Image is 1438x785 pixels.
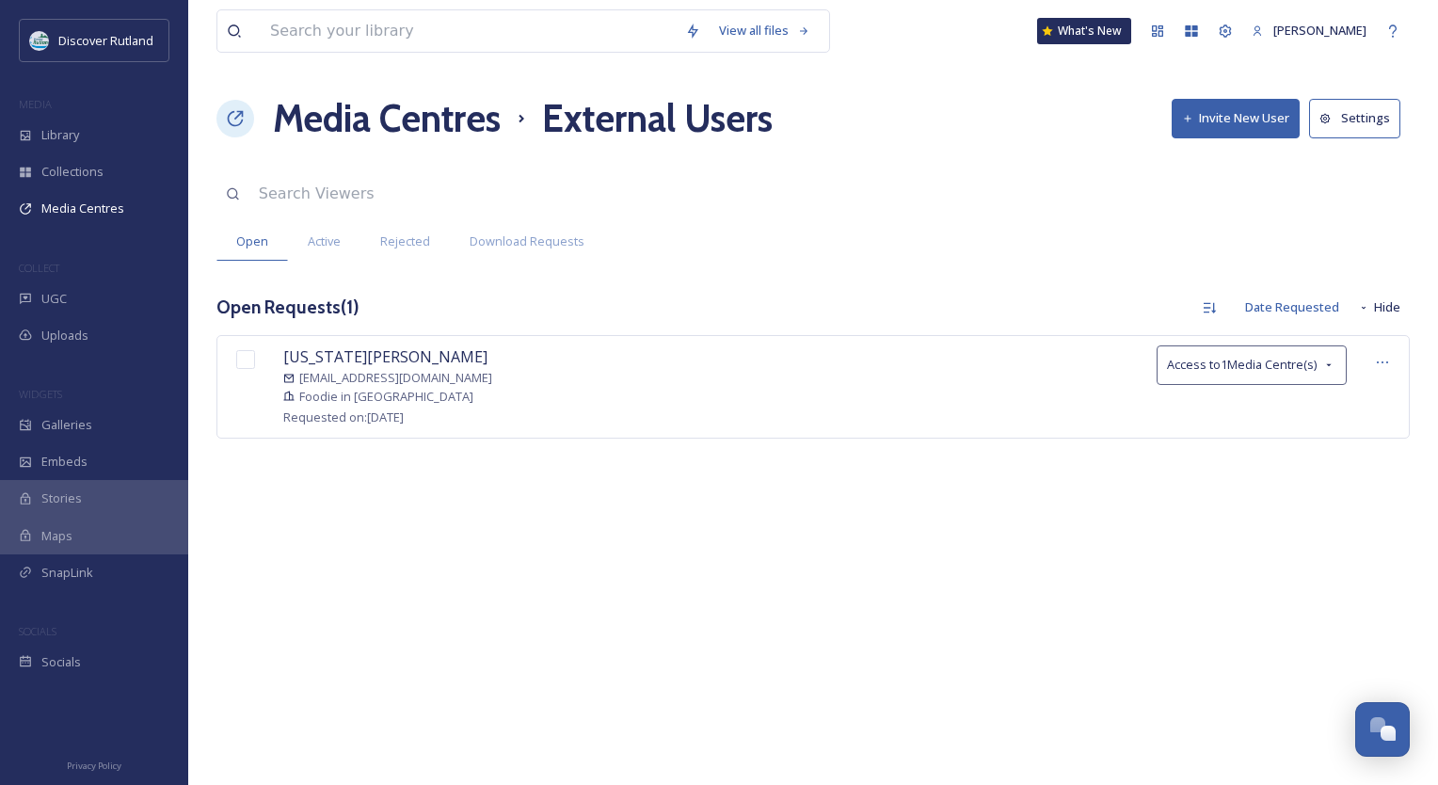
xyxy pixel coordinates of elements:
[380,232,430,250] span: Rejected
[299,369,492,387] span: [EMAIL_ADDRESS][DOMAIN_NAME]
[67,753,121,776] a: Privacy Policy
[1273,22,1366,39] span: [PERSON_NAME]
[58,32,153,49] span: Discover Rutland
[1309,99,1410,137] a: Settings
[1355,702,1410,757] button: Open Chat
[1172,99,1300,137] button: Invite New User
[41,453,88,471] span: Embeds
[710,12,820,49] a: View all files
[236,232,268,250] span: Open
[261,10,676,52] input: Search your library
[41,126,79,144] span: Library
[41,564,93,582] span: SnapLink
[1242,12,1376,49] a: [PERSON_NAME]
[30,31,49,50] img: DiscoverRutlandlog37F0B7.png
[1309,99,1400,137] button: Settings
[1236,289,1349,326] div: Date Requested
[1349,289,1410,326] button: Hide
[273,90,501,147] a: Media Centres
[1167,356,1317,374] span: Access to 1 Media Centre(s)
[41,200,124,217] span: Media Centres
[470,232,584,250] span: Download Requests
[19,97,52,111] span: MEDIA
[216,294,359,321] h3: Open Requests ( 1 )
[1037,18,1131,44] a: What's New
[249,173,687,215] input: Search Viewers
[299,388,473,406] span: Foodie in [GEOGRAPHIC_DATA]
[41,527,72,545] span: Maps
[41,489,82,507] span: Stories
[283,409,404,425] span: Requested on: [DATE]
[41,653,81,671] span: Socials
[41,290,67,308] span: UGC
[41,163,104,181] span: Collections
[283,346,487,367] span: [US_STATE][PERSON_NAME]
[19,624,56,638] span: SOCIALS
[19,387,62,401] span: WIDGETS
[542,90,773,147] h1: External Users
[19,261,59,275] span: COLLECT
[308,232,341,250] span: Active
[41,327,88,344] span: Uploads
[41,416,92,434] span: Galleries
[67,760,121,772] span: Privacy Policy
